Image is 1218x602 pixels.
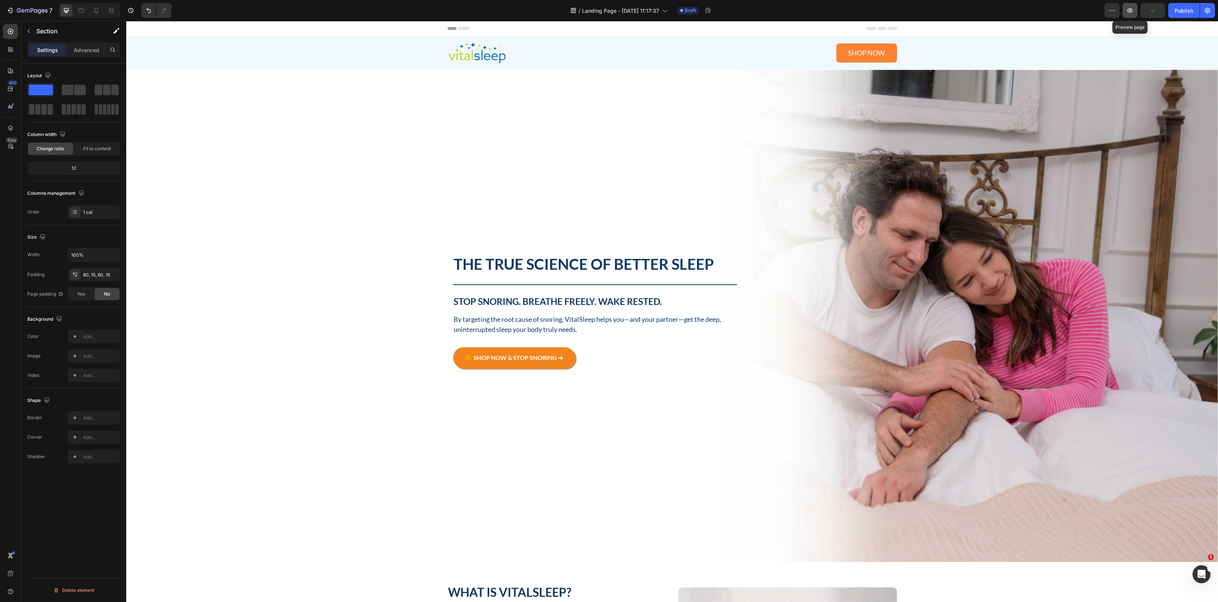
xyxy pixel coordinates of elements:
[68,248,120,261] input: Auto
[77,291,85,297] span: Yes
[141,3,172,18] div: Undo/Redo
[6,137,18,143] div: Beta
[126,21,1218,602] iframe: Design area
[36,27,98,36] p: Section
[27,453,45,460] div: Shadow
[339,333,437,340] span: 🟠 SHOP NOW & STOP SNORING ➜
[1208,554,1214,560] span: 1
[83,454,118,460] div: Add...
[3,3,56,18] button: 7
[1193,565,1211,583] iframe: Intercom live chat
[327,275,611,287] h2: Stop Snoring. Breathe Freely. Wake Rested.
[83,415,118,421] div: Add...
[27,584,120,596] button: Delete element
[582,7,659,15] span: Landing Page - [DATE] 11:17:37
[27,353,40,359] div: Image
[321,563,540,579] h2: What Is VitalSleep?
[27,414,42,421] div: Border
[27,251,40,258] div: Width
[27,314,64,324] div: Background
[83,272,118,278] div: 60, 15, 60, 15
[685,7,696,14] span: Draft
[27,396,51,406] div: Shape
[83,145,111,152] span: Fit to content
[83,209,118,216] div: 1 col
[27,372,39,379] div: Video
[83,372,118,379] div: Add...
[327,326,449,347] a: 🟠 SHOP NOW & STOP SNORING ➜
[27,188,86,199] div: Columns management
[37,46,58,54] p: Settings
[49,6,52,15] p: 7
[27,291,64,297] div: Page padding
[27,232,47,242] div: Size
[104,291,110,297] span: No
[29,163,119,173] div: 12
[27,333,39,340] div: Color
[27,271,45,278] div: Padding
[83,434,118,441] div: Add...
[328,293,610,314] p: By targeting the root cause of snoring, VitalSleep helps you—and your partner—get the deep, unint...
[7,80,18,86] div: 450
[27,209,40,215] div: Order
[27,434,42,441] div: Corner
[27,130,67,140] div: Column width
[1168,3,1200,18] button: Publish
[83,333,118,340] div: Add...
[37,145,64,152] span: Change ratio
[53,586,94,595] div: Delete element
[1175,7,1193,15] div: Publish
[722,27,759,37] p: Shop now
[327,233,611,253] h2: The True Science of Better Sleep
[83,353,118,360] div: Add...
[579,7,581,15] span: /
[710,22,771,42] button: <p>Shop now</p>
[27,71,52,81] div: Layout
[74,46,99,54] p: Advanced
